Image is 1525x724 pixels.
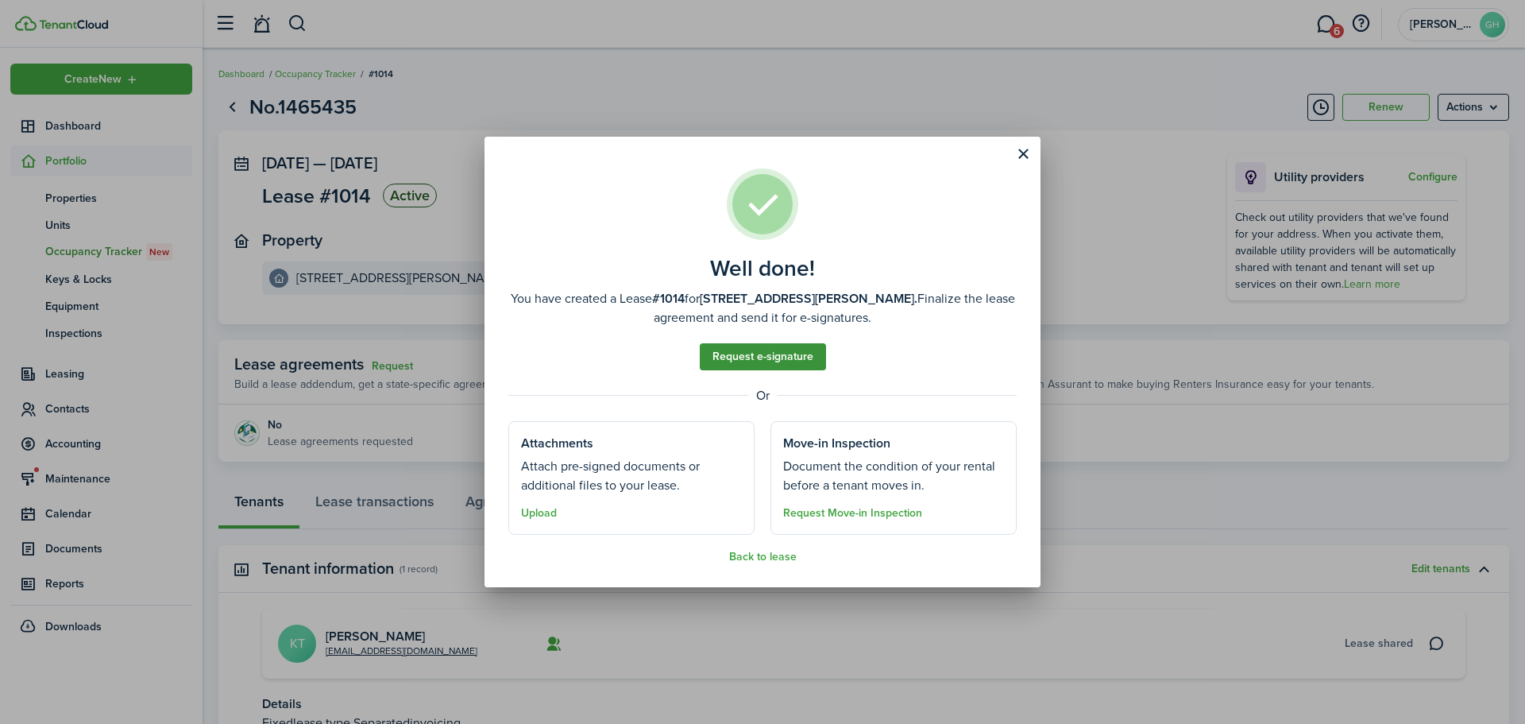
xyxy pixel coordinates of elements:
b: #1014 [652,289,685,308]
well-done-section-description: Document the condition of your rental before a tenant moves in. [783,457,1004,495]
b: [STREET_ADDRESS][PERSON_NAME]. [700,289,917,308]
well-done-section-description: Attach pre-signed documents or additional files to your lease. [521,457,742,495]
button: Request Move-in Inspection [783,507,922,520]
well-done-separator: Or [508,386,1017,405]
well-done-section-title: Attachments [521,434,593,453]
well-done-section-title: Move-in Inspection [783,434,890,453]
well-done-description: You have created a Lease for Finalize the lease agreement and send it for e-signatures. [508,289,1017,327]
button: Close modal [1010,141,1037,168]
button: Upload [521,507,557,520]
a: Request e-signature [700,343,826,370]
button: Back to lease [729,551,797,563]
well-done-title: Well done! [710,256,815,281]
